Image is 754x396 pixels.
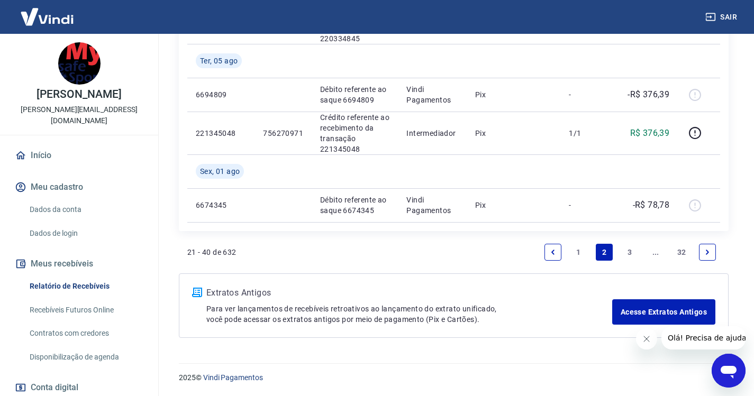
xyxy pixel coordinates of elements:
[569,89,600,100] p: -
[25,323,146,344] a: Contratos com credores
[179,372,729,383] p: 2025 ©
[406,195,458,216] p: Vindi Pagamentos
[25,275,146,297] a: Relatório de Recebíveis
[596,244,613,261] a: Page 2 is your current page
[630,127,670,140] p: R$ 376,39
[25,199,146,220] a: Dados da conta
[13,252,146,275] button: Meus recebíveis
[569,128,600,139] p: 1/1
[475,128,552,139] p: Pix
[58,42,101,85] img: 697ec514-2661-43ab-907b-00249a5c8a33.jpeg
[406,128,458,139] p: Intermediador
[203,373,263,382] a: Vindi Pagamentos
[25,299,146,321] a: Recebíveis Futuros Online
[569,200,600,210] p: -
[320,84,389,105] p: Débito referente ao saque 6694809
[570,244,587,261] a: Page 1
[13,1,81,33] img: Vindi
[196,128,246,139] p: 221345048
[612,299,715,325] a: Acesse Extratos Antigos
[192,288,202,297] img: ícone
[200,56,238,66] span: Ter, 05 ago
[699,244,716,261] a: Next page
[13,176,146,199] button: Meu cadastro
[406,84,458,105] p: Vindi Pagamentos
[544,244,561,261] a: Previous page
[6,7,89,16] span: Olá! Precisa de ajuda?
[712,354,746,388] iframe: Button to launch messaging window
[320,195,389,216] p: Débito referente ao saque 6674345
[475,200,552,210] p: Pix
[25,346,146,368] a: Disponibilização de agenda
[703,7,741,27] button: Sair
[8,104,150,126] p: [PERSON_NAME][EMAIL_ADDRESS][DOMAIN_NAME]
[25,223,146,244] a: Dados de login
[628,88,669,101] p: -R$ 376,39
[263,128,303,139] p: 756270971
[647,244,664,261] a: Jump forward
[673,244,691,261] a: Page 32
[187,247,237,257] p: 21 - 40 de 632
[196,200,246,210] p: 6674345
[661,326,746,349] iframe: Message from company
[13,144,146,167] a: Início
[206,303,612,325] p: Para ver lançamentos de recebíveis retroativos ao lançamento do extrato unificado, você pode aces...
[196,89,246,100] p: 6694809
[622,244,639,261] a: Page 3
[37,89,121,100] p: [PERSON_NAME]
[320,112,389,154] p: Crédito referente ao recebimento da transação 221345048
[206,287,612,299] p: Extratos Antigos
[633,199,670,211] p: -R$ 78,78
[31,380,78,395] span: Conta digital
[540,240,720,265] ul: Pagination
[475,89,552,100] p: Pix
[200,166,240,177] span: Sex, 01 ago
[636,328,657,349] iframe: Close message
